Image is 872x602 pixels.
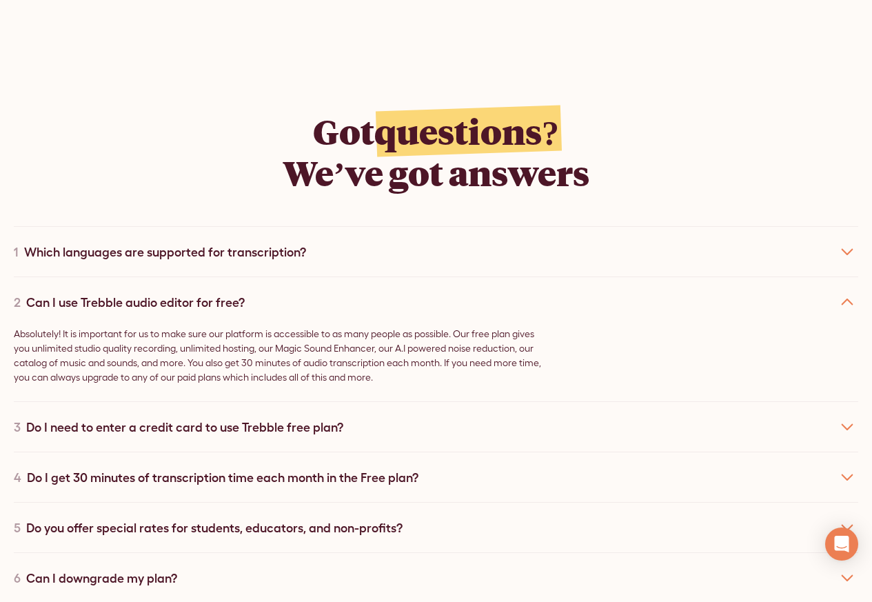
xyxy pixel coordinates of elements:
[283,110,590,193] h2: Got We’ve got answers
[26,418,343,437] div: Do I need to enter a credit card to use Trebble free plan?
[14,519,21,537] div: 5
[14,293,21,312] div: 2
[26,569,177,588] div: Can I downgrade my plan?
[24,243,306,261] div: Which languages are supported for transcription?
[14,327,543,385] p: Absolutely! It is important for us to make sure our platform is accessible to as many people as p...
[374,108,559,154] span: questions?
[14,569,21,588] div: 6
[26,293,245,312] div: Can I use Trebble audio editor for free?
[14,418,21,437] div: 3
[27,468,418,487] div: Do I get 30 minutes of transcription time each month in the Free plan?
[14,243,19,261] div: 1
[825,528,858,561] div: Open Intercom Messenger
[26,519,403,537] div: Do you offer special rates for students, educators, and non-profits?
[14,468,21,487] div: 4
